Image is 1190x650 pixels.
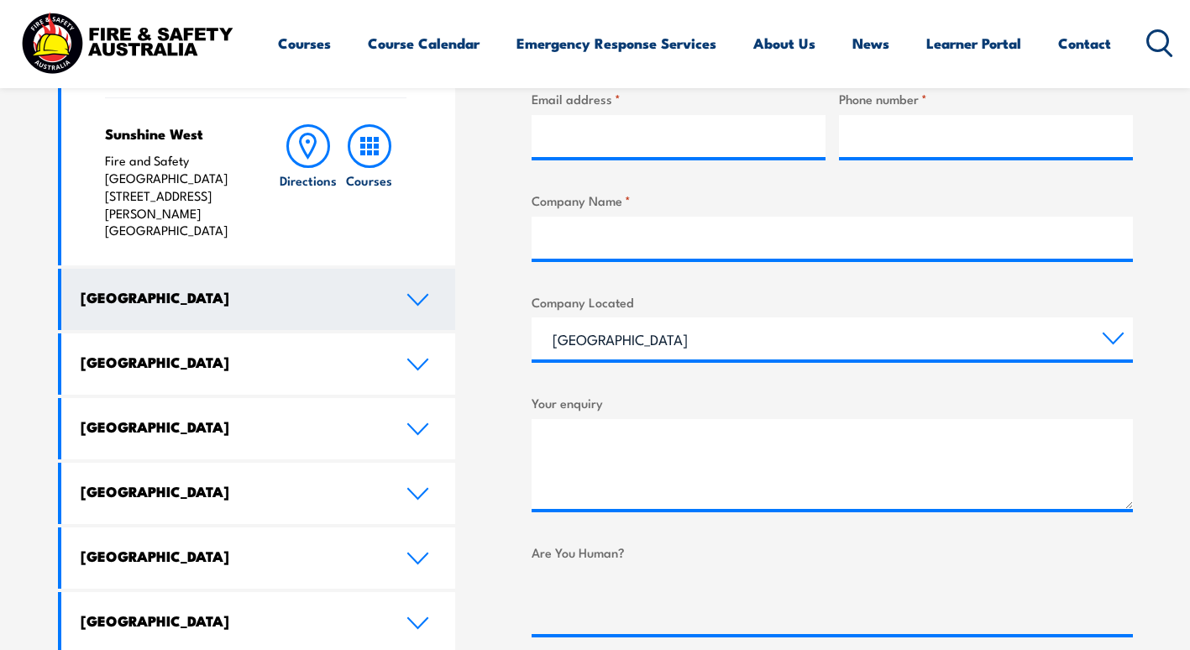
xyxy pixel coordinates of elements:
[105,124,245,143] h4: Sunshine West
[61,398,456,459] a: [GEOGRAPHIC_DATA]
[753,21,815,66] a: About Us
[1058,21,1111,66] a: Contact
[516,21,716,66] a: Emergency Response Services
[61,269,456,330] a: [GEOGRAPHIC_DATA]
[532,393,1133,412] label: Your enquiry
[278,124,338,239] a: Directions
[339,124,400,239] a: Courses
[81,353,381,371] h4: [GEOGRAPHIC_DATA]
[532,89,826,108] label: Email address
[532,543,1133,562] label: Are You Human?
[81,288,381,307] h4: [GEOGRAPHIC_DATA]
[926,21,1021,66] a: Learner Portal
[346,171,392,189] h6: Courses
[81,547,381,565] h4: [GEOGRAPHIC_DATA]
[61,527,456,589] a: [GEOGRAPHIC_DATA]
[278,21,331,66] a: Courses
[368,21,480,66] a: Course Calendar
[852,21,889,66] a: News
[81,482,381,501] h4: [GEOGRAPHIC_DATA]
[532,292,1133,312] label: Company Located
[105,152,245,239] p: Fire and Safety [GEOGRAPHIC_DATA] [STREET_ADDRESS][PERSON_NAME] [GEOGRAPHIC_DATA]
[280,171,337,189] h6: Directions
[839,89,1133,108] label: Phone number
[81,417,381,436] h4: [GEOGRAPHIC_DATA]
[532,191,1133,210] label: Company Name
[81,611,381,630] h4: [GEOGRAPHIC_DATA]
[532,569,787,634] iframe: reCAPTCHA
[61,463,456,524] a: [GEOGRAPHIC_DATA]
[61,333,456,395] a: [GEOGRAPHIC_DATA]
